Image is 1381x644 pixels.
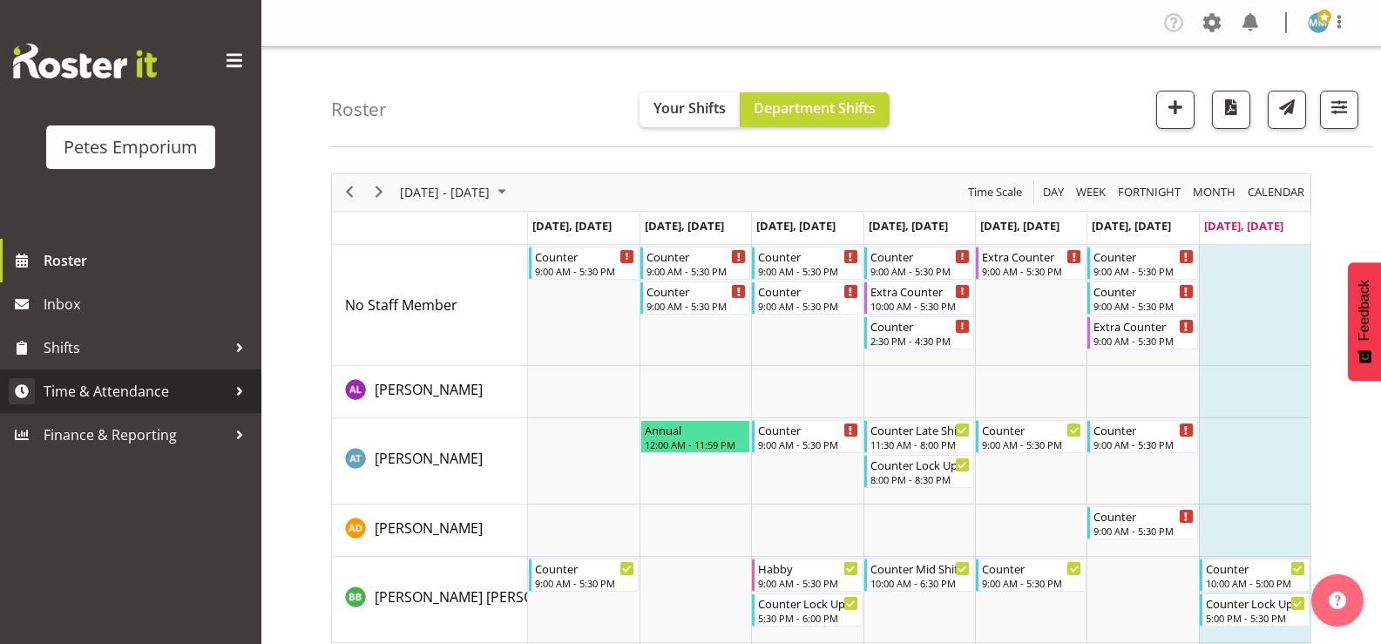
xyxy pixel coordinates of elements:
div: No Staff Member"s event - Counter Begin From Wednesday, September 17, 2025 at 9:00:00 AM GMT+12:0... [752,281,862,315]
h4: Roster [331,99,387,119]
div: 9:00 AM - 5:30 PM [870,264,970,278]
span: [PERSON_NAME] [375,519,483,538]
button: Month [1245,181,1308,203]
div: Amelia Denz"s event - Counter Begin From Saturday, September 20, 2025 at 9:00:00 AM GMT+12:00 End... [1087,506,1197,539]
span: Day [1041,181,1066,203]
span: [DATE] - [DATE] [398,181,491,203]
div: 9:00 AM - 5:30 PM [646,299,746,313]
div: Beena Beena"s event - Habby Begin From Wednesday, September 17, 2025 at 9:00:00 AM GMT+12:00 Ends... [752,559,862,592]
div: 9:00 AM - 5:30 PM [758,264,857,278]
div: 9:00 AM - 5:30 PM [758,299,857,313]
div: 9:00 AM - 5:30 PM [646,264,746,278]
div: No Staff Member"s event - Counter Begin From Thursday, September 18, 2025 at 2:30:00 PM GMT+12:00... [864,316,974,349]
span: Fortnight [1116,181,1182,203]
img: mandy-mosley3858.jpg [1308,12,1329,33]
a: [PERSON_NAME] [375,379,483,400]
span: [DATE], [DATE] [1092,218,1171,234]
div: 2:30 PM - 4:30 PM [870,334,970,348]
div: Counter [870,247,970,265]
div: 9:00 AM - 5:30 PM [1093,299,1193,313]
span: Inbox [44,291,253,317]
button: Previous [338,181,362,203]
span: Week [1074,181,1107,203]
div: No Staff Member"s event - Counter Begin From Tuesday, September 16, 2025 at 9:00:00 AM GMT+12:00 ... [640,247,750,280]
span: [DATE], [DATE] [532,218,612,234]
button: September 2025 [397,181,514,203]
span: [PERSON_NAME] [375,380,483,399]
div: No Staff Member"s event - Counter Begin From Monday, September 15, 2025 at 9:00:00 AM GMT+12:00 E... [529,247,639,280]
div: 9:00 AM - 5:30 PM [1093,264,1193,278]
div: Petes Emporium [64,134,198,160]
div: Counter Lock Up [1206,594,1305,612]
button: Timeline Month [1190,181,1239,203]
div: No Staff Member"s event - Counter Begin From Wednesday, September 17, 2025 at 9:00:00 AM GMT+12:0... [752,247,862,280]
a: No Staff Member [345,295,457,315]
div: Counter [646,247,746,265]
div: No Staff Member"s event - Counter Begin From Saturday, September 20, 2025 at 9:00:00 AM GMT+12:00... [1087,247,1197,280]
div: 10:00 AM - 5:00 PM [1206,576,1305,590]
div: 10:00 AM - 6:30 PM [870,576,970,590]
td: Abigail Lane resource [332,366,528,418]
span: Month [1191,181,1237,203]
div: Counter [1206,559,1305,577]
div: Alex-Micheal Taniwha"s event - Counter Begin From Wednesday, September 17, 2025 at 9:00:00 AM GMT... [752,420,862,453]
span: [DATE], [DATE] [645,218,724,234]
span: [DATE], [DATE] [1204,218,1283,234]
div: Counter Mid Shift [870,559,970,577]
button: Next [368,181,391,203]
div: No Staff Member"s event - Extra Counter Begin From Thursday, September 18, 2025 at 10:00:00 AM GM... [864,281,974,315]
span: Roster [44,247,253,274]
div: Counter [535,247,634,265]
div: Counter [1093,247,1193,265]
button: Feedback - Show survey [1348,262,1381,381]
span: Time & Attendance [44,378,227,404]
span: Department Shifts [754,98,876,118]
div: Extra Counter [1093,317,1193,335]
div: No Staff Member"s event - Counter Begin From Tuesday, September 16, 2025 at 9:00:00 AM GMT+12:00 ... [640,281,750,315]
div: Counter [1093,282,1193,300]
div: Habby [758,559,857,577]
td: No Staff Member resource [332,245,528,366]
div: Counter [646,282,746,300]
div: Counter [982,559,1081,577]
div: Counter Lock Up [870,456,970,473]
div: Alex-Micheal Taniwha"s event - Counter Late Shift Begin From Thursday, September 18, 2025 at 11:3... [864,420,974,453]
div: 9:00 AM - 5:30 PM [535,264,634,278]
span: [DATE], [DATE] [756,218,836,234]
button: Time Scale [965,181,1026,203]
div: Counter [758,282,857,300]
div: previous period [335,174,364,211]
div: 9:00 AM - 5:30 PM [758,437,857,451]
div: Beena Beena"s event - Counter Begin From Monday, September 15, 2025 at 9:00:00 AM GMT+12:00 Ends ... [529,559,639,592]
div: 8:00 PM - 8:30 PM [870,472,970,486]
div: Counter [982,421,1081,438]
button: Department Shifts [740,92,890,127]
div: No Staff Member"s event - Counter Begin From Saturday, September 20, 2025 at 9:00:00 AM GMT+12:00... [1087,281,1197,315]
div: Counter [1093,507,1193,525]
span: Feedback [1357,280,1372,341]
span: Time Scale [966,181,1024,203]
div: 5:00 PM - 5:30 PM [1206,611,1305,625]
div: Counter Lock Up [758,594,857,612]
div: 10:00 AM - 5:30 PM [870,299,970,313]
img: Rosterit website logo [13,44,157,78]
div: Alex-Micheal Taniwha"s event - Counter Begin From Friday, September 19, 2025 at 9:00:00 AM GMT+12... [976,420,1086,453]
button: Your Shifts [640,92,740,127]
div: next period [364,174,394,211]
button: Add a new shift [1156,91,1195,129]
div: 9:00 AM - 5:30 PM [982,576,1081,590]
div: 5:30 PM - 6:00 PM [758,611,857,625]
div: Counter [758,421,857,438]
div: Annual [645,421,746,438]
div: September 15 - 21, 2025 [394,174,517,211]
div: 9:00 AM - 5:30 PM [1093,334,1193,348]
div: No Staff Member"s event - Extra Counter Begin From Saturday, September 20, 2025 at 9:00:00 AM GMT... [1087,316,1197,349]
div: 9:00 AM - 5:30 PM [982,264,1081,278]
div: 9:00 AM - 5:30 PM [982,437,1081,451]
div: Beena Beena"s event - Counter Lock Up Begin From Sunday, September 21, 2025 at 5:00:00 PM GMT+12:... [1200,593,1310,627]
a: [PERSON_NAME] [PERSON_NAME] [375,586,594,607]
span: Your Shifts [653,98,726,118]
div: Counter [1093,421,1193,438]
span: [DATE], [DATE] [980,218,1059,234]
